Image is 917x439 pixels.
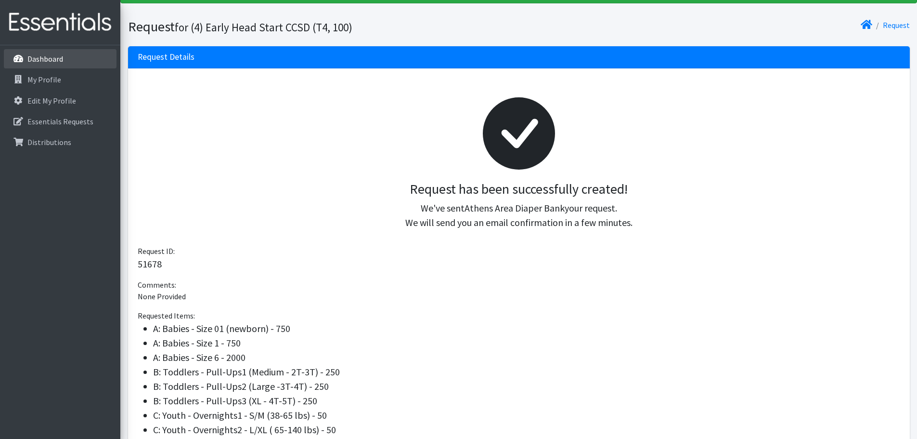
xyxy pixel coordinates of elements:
a: Dashboard [4,49,116,68]
p: We've sent your request. We will send you an email confirmation in a few minutes. [145,201,892,230]
span: Requested Items: [138,311,195,320]
li: C: Youth - Overnights1 - S/M (38-65 lbs) - 50 [153,408,900,423]
p: Essentials Requests [27,117,93,126]
h3: Request has been successfully created! [145,181,892,198]
li: B: Toddlers - Pull-Ups1 (Medium - 2T-3T) - 250 [153,365,900,379]
li: A: Babies - Size 1 - 750 [153,336,900,350]
img: HumanEssentials [4,6,116,39]
p: 51678 [138,257,900,271]
span: Athens Area Diaper Bank [465,202,565,214]
li: B: Toddlers - Pull-Ups3 (XL - 4T-5T) - 250 [153,394,900,408]
a: Edit My Profile [4,91,116,110]
li: A: Babies - Size 6 - 2000 [153,350,900,365]
p: My Profile [27,75,61,84]
small: for (4) Early Head Start CCSD (T4, 100) [175,20,352,34]
p: Dashboard [27,54,63,64]
span: Comments: [138,280,176,290]
a: My Profile [4,70,116,89]
h3: Request Details [138,52,194,62]
li: A: Babies - Size 01 (newborn) - 750 [153,321,900,336]
a: Distributions [4,133,116,152]
h1: Request [128,18,516,35]
span: Request ID: [138,246,175,256]
a: Request [883,20,910,30]
p: Edit My Profile [27,96,76,106]
p: Distributions [27,137,71,147]
a: Essentials Requests [4,112,116,131]
li: B: Toddlers - Pull-Ups2 (Large -3T-4T) - 250 [153,379,900,394]
span: None Provided [138,292,186,301]
li: C: Youth - Overnights2 - L/XL ( 65-140 lbs) - 50 [153,423,900,437]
